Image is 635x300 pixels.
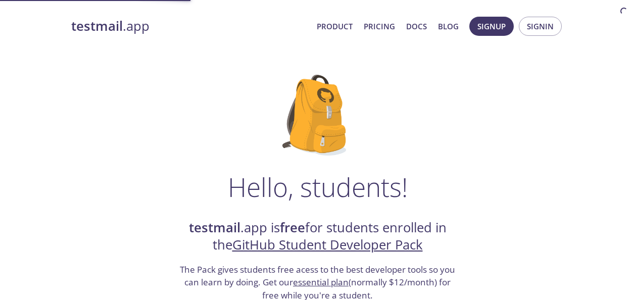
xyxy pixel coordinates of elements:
[282,75,353,156] img: github-student-backpack.png
[477,20,506,33] span: Signup
[469,17,514,36] button: Signup
[232,236,423,254] a: GitHub Student Developer Pack
[293,276,349,288] a: essential plan
[179,219,457,254] h2: .app is for students enrolled in the
[71,17,123,35] strong: testmail
[364,20,395,33] a: Pricing
[189,219,240,236] strong: testmail
[438,20,459,33] a: Blog
[519,17,562,36] button: Signin
[280,219,305,236] strong: free
[406,20,427,33] a: Docs
[71,18,309,35] a: testmail.app
[317,20,353,33] a: Product
[527,20,554,33] span: Signin
[228,172,408,202] h1: Hello, students!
